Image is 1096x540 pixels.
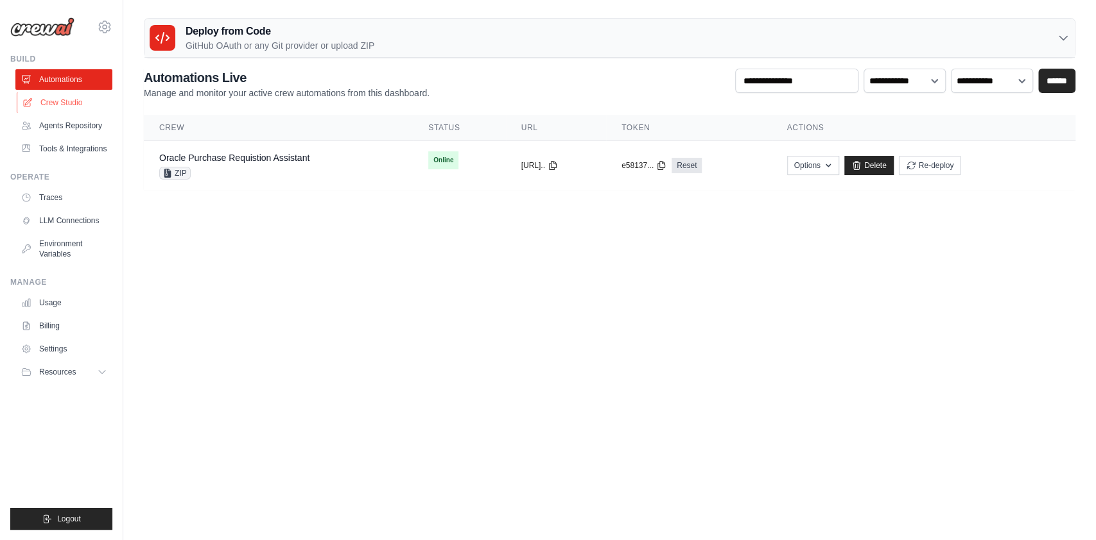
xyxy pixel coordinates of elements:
[428,151,458,169] span: Online
[506,115,606,141] th: URL
[10,172,112,182] div: Operate
[772,115,1075,141] th: Actions
[15,339,112,359] a: Settings
[186,24,374,39] h3: Deploy from Code
[159,167,191,180] span: ZIP
[622,160,666,171] button: e58137...
[186,39,374,52] p: GitHub OAuth or any Git provider or upload ZIP
[15,316,112,336] a: Billing
[15,115,112,136] a: Agents Repository
[144,87,430,99] p: Manage and monitor your active crew automations from this dashboard.
[144,69,430,87] h2: Automations Live
[15,187,112,208] a: Traces
[15,362,112,382] button: Resources
[15,233,112,264] a: Environment Variables
[15,210,112,231] a: LLM Connections
[17,92,114,113] a: Crew Studio
[606,115,772,141] th: Token
[10,54,112,64] div: Build
[10,277,112,287] div: Manage
[15,139,112,159] a: Tools & Integrations
[159,153,309,163] a: Oracle Purchase Requistion Assistant
[144,115,413,141] th: Crew
[15,69,112,90] a: Automations
[672,158,702,173] a: Reset
[10,17,74,37] img: Logo
[787,156,839,175] button: Options
[39,367,76,377] span: Resources
[413,115,505,141] th: Status
[15,292,112,313] a: Usage
[899,156,961,175] button: Re-deploy
[10,508,112,530] button: Logout
[844,156,894,175] a: Delete
[57,514,81,524] span: Logout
